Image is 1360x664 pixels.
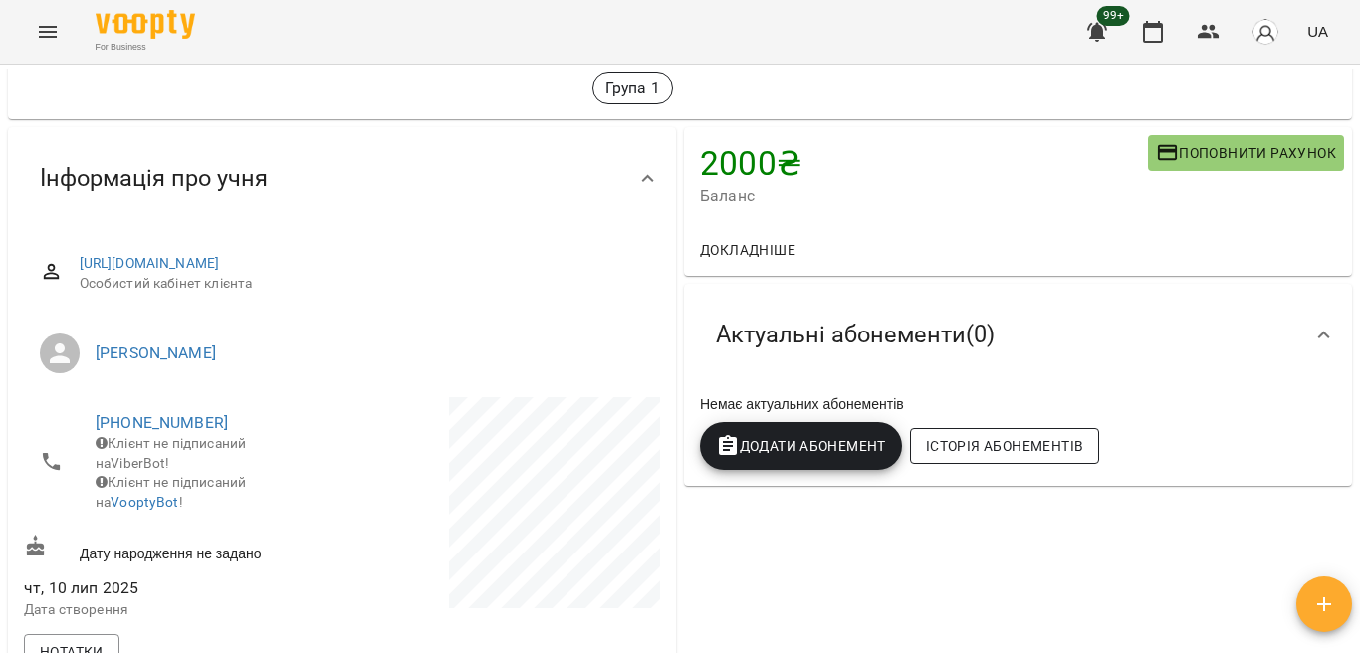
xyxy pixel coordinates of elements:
span: 99+ [1097,6,1130,26]
button: Поповнити рахунок [1148,135,1344,171]
span: Баланс [700,184,1148,208]
a: VooptyBot [111,494,178,510]
p: Дата створення [24,600,339,620]
span: Докладніше [700,238,795,262]
span: Інформація про учня [40,163,268,194]
button: Додати Абонемент [700,422,902,470]
div: Дату народження не задано [20,531,342,567]
div: Актуальні абонементи(0) [684,284,1352,386]
span: Поповнити рахунок [1156,141,1336,165]
span: чт, 10 лип 2025 [24,576,339,600]
h4: 2000 ₴ [700,143,1148,184]
img: Voopty Logo [96,10,195,39]
span: Клієнт не підписаний на ViberBot! [96,435,246,471]
a: [PHONE_NUMBER] [96,413,228,432]
span: UA [1307,21,1328,42]
p: Група 1 [605,76,660,100]
span: Клієнт не підписаний на ! [96,474,246,510]
button: Докладніше [692,232,803,268]
button: Menu [24,8,72,56]
a: [PERSON_NAME] [96,343,216,362]
img: avatar_s.png [1251,18,1279,46]
button: Історія абонементів [910,428,1099,464]
span: Додати Абонемент [716,434,886,458]
span: For Business [96,41,195,54]
span: Історія абонементів [926,434,1083,458]
span: Нотатки [40,640,104,664]
span: Актуальні абонементи ( 0 ) [716,320,995,350]
button: UA [1299,13,1336,50]
div: Немає актуальних абонементів [696,390,1340,418]
div: Інформація про учня [8,127,676,230]
span: Особистий кабінет клієнта [80,274,644,294]
a: [URL][DOMAIN_NAME] [80,255,220,271]
div: Група 1 [592,72,673,104]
